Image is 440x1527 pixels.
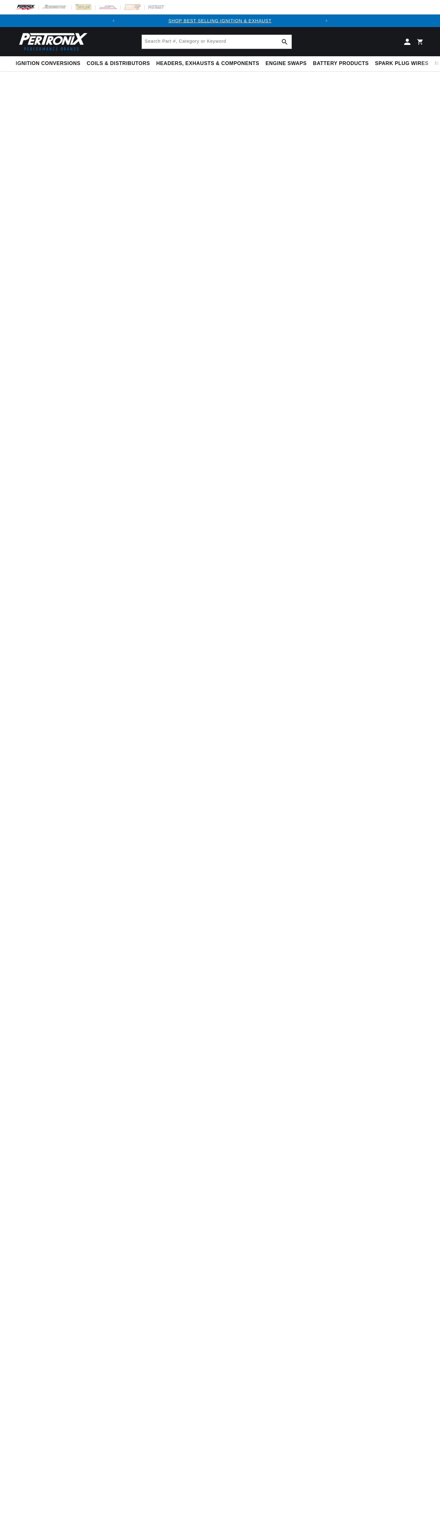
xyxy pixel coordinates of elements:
[107,14,120,27] button: Translation missing: en.sections.announcements.previous_announcement
[310,56,372,71] summary: Battery Products
[142,35,292,49] input: Search Part #, Category or Keyword
[375,60,428,67] span: Spark Plug Wires
[372,56,432,71] summary: Spark Plug Wires
[313,60,369,67] span: Battery Products
[16,31,88,52] img: Pertronix
[168,18,271,23] a: SHOP BEST SELLING IGNITION & EXHAUST
[262,56,310,71] summary: Engine Swaps
[87,60,150,67] span: Coils & Distributors
[120,17,320,24] div: 1 of 2
[84,56,153,71] summary: Coils & Distributors
[278,35,292,49] button: Search Part #, Category or Keyword
[156,60,259,67] span: Headers, Exhausts & Components
[120,17,320,24] div: Announcement
[320,14,333,27] button: Translation missing: en.sections.announcements.next_announcement
[16,56,84,71] summary: Ignition Conversions
[16,60,81,67] span: Ignition Conversions
[265,60,307,67] span: Engine Swaps
[153,56,262,71] summary: Headers, Exhausts & Components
